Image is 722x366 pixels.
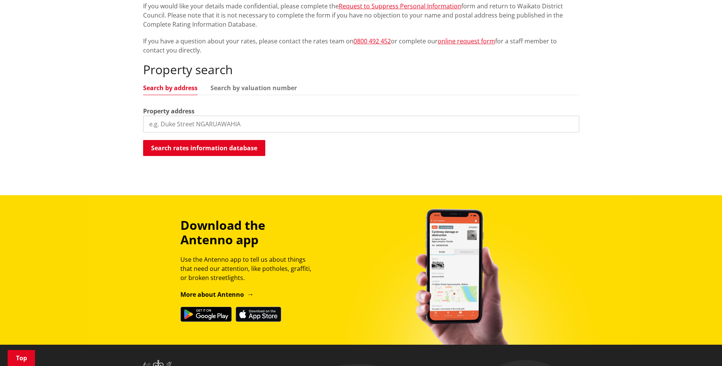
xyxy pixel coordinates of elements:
[339,2,461,10] a: Request to Suppress Personal Information
[143,62,579,77] h2: Property search
[236,307,281,322] img: Download on the App Store
[180,307,232,322] img: Get it on Google Play
[143,107,194,116] label: Property address
[210,85,297,91] a: Search by valuation number
[180,255,318,282] p: Use the Antenno app to tell us about things that need our attention, like potholes, graffiti, or ...
[354,37,391,45] a: 0800 492 452
[180,290,254,299] a: More about Antenno
[143,116,579,132] input: e.g. Duke Street NGARUAWAHIA
[143,140,265,156] button: Search rates information database
[143,2,579,29] p: If you would like your details made confidential, please complete the form and return to Waikato ...
[143,37,579,55] p: If you have a question about your rates, please contact the rates team on or complete our for a s...
[143,85,198,91] a: Search by address
[8,350,35,366] a: Top
[180,218,318,247] h3: Download the Antenno app
[438,37,495,45] a: online request form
